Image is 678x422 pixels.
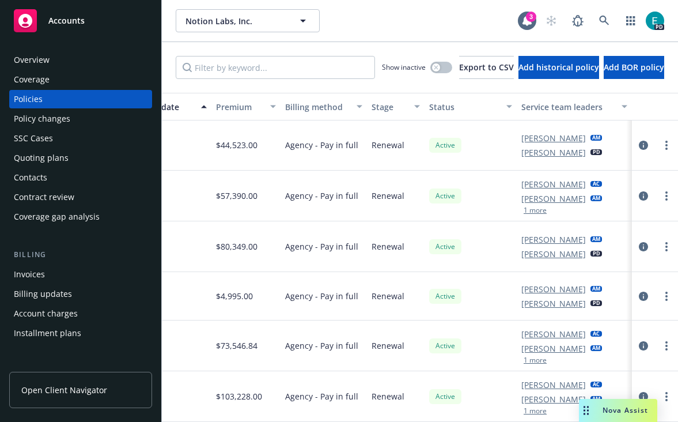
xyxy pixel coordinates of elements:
[434,291,457,302] span: Active
[566,9,589,32] a: Report a Bug
[660,390,673,404] a: more
[372,101,407,113] div: Stage
[14,90,43,108] div: Policies
[9,249,152,261] div: Billing
[9,285,152,303] a: Billing updates
[579,399,657,422] button: Nova Assist
[14,324,81,342] div: Installment plans
[285,340,358,352] span: Agency - Pay in full
[176,56,375,79] input: Filter by keyword...
[14,149,69,167] div: Quoting plans
[185,15,285,27] span: Notion Labs, Inc.
[593,9,616,32] a: Search
[521,233,586,246] a: [PERSON_NAME]
[660,240,673,254] a: more
[521,132,586,144] a: [PERSON_NAME]
[660,339,673,353] a: more
[9,5,152,37] a: Accounts
[9,324,152,342] a: Installment plans
[372,390,404,402] span: Renewal
[211,93,281,120] button: Premium
[14,51,50,69] div: Overview
[425,93,517,120] button: Status
[14,285,72,303] div: Billing updates
[604,56,664,79] button: Add BOR policy
[285,240,358,253] span: Agency - Pay in full
[176,9,320,32] button: Notion Labs, Inc.
[459,56,514,79] button: Export to CSV
[434,391,457,402] span: Active
[216,101,263,113] div: Premium
[429,101,499,113] div: Status
[459,62,514,73] span: Export to CSV
[521,283,586,295] a: [PERSON_NAME]
[285,390,358,402] span: Agency - Pay in full
[372,290,404,302] span: Renewal
[619,9,642,32] a: Switch app
[521,297,586,310] a: [PERSON_NAME]
[367,93,425,120] button: Stage
[21,384,107,396] span: Open Client Navigator
[521,379,586,391] a: [PERSON_NAME]
[14,70,50,89] div: Coverage
[518,56,599,79] button: Add historical policy
[14,110,70,128] div: Policy changes
[285,101,350,113] div: Billing method
[285,190,358,202] span: Agency - Pay in full
[524,408,547,415] button: 1 more
[216,139,257,151] span: $44,523.00
[14,188,74,206] div: Contract review
[637,289,650,303] a: circleInformation
[372,240,404,253] span: Renewal
[637,240,650,254] a: circleInformation
[14,304,78,323] div: Account charges
[521,101,615,113] div: Service team leaders
[9,51,152,69] a: Overview
[9,208,152,226] a: Coverage gap analysis
[637,339,650,353] a: circleInformation
[216,390,262,402] span: $103,228.00
[660,189,673,203] a: more
[9,265,152,284] a: Invoices
[521,146,586,159] a: [PERSON_NAME]
[434,140,457,150] span: Active
[521,193,586,205] a: [PERSON_NAME]
[434,242,457,252] span: Active
[646,12,664,30] img: photo
[9,70,152,89] a: Coverage
[521,178,586,190] a: [PERSON_NAME]
[372,139,404,151] span: Renewal
[660,138,673,152] a: more
[9,129,152,148] a: SSC Cases
[9,188,152,206] a: Contract review
[372,190,404,202] span: Renewal
[540,9,563,32] a: Start snowing
[9,149,152,167] a: Quoting plans
[285,290,358,302] span: Agency - Pay in full
[603,405,648,415] span: Nova Assist
[579,399,593,422] div: Drag to move
[524,357,547,364] button: 1 more
[637,390,650,404] a: circleInformation
[9,110,152,128] a: Policy changes
[637,189,650,203] a: circleInformation
[113,93,211,120] button: Expiration date
[434,191,457,201] span: Active
[14,168,47,187] div: Contacts
[524,207,547,214] button: 1 more
[521,248,586,260] a: [PERSON_NAME]
[517,93,632,120] button: Service team leaders
[216,190,257,202] span: $57,390.00
[14,265,45,284] div: Invoices
[372,340,404,352] span: Renewal
[521,393,586,405] a: [PERSON_NAME]
[637,138,650,152] a: circleInformation
[434,341,457,351] span: Active
[14,129,53,148] div: SSC Cases
[9,90,152,108] a: Policies
[281,93,367,120] button: Billing method
[604,62,664,73] span: Add BOR policy
[660,289,673,303] a: more
[521,328,586,340] a: [PERSON_NAME]
[9,304,152,323] a: Account charges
